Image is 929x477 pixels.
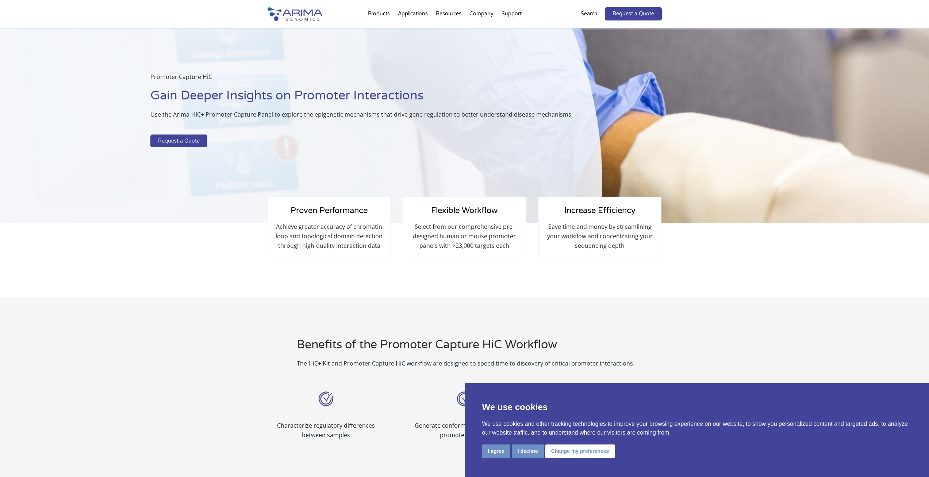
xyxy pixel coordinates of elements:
[411,222,518,250] p: Select from our comprehensive pre-designed human or mouse promoter panels with >23,000 targets each
[268,421,384,440] p: Characterize regulatory differences between samples
[453,388,475,410] img: User Friendly_Icon_Arima Genomics
[150,87,595,110] h1: Gain Deeper Insights on Promoter Interactions
[291,206,368,215] span: Proven Performance
[545,444,615,458] button: Change my preferences
[150,110,595,125] p: Use the Arima-HiC+ Promoter Capture Panel to explore the epigenetic mechanisms that drive gene re...
[605,7,662,20] a: Request a Quote
[406,421,523,440] p: Generate conformational profiles of promoter regions
[297,337,662,359] h2: Benefits of the Promoter Capture HiC Workflow
[268,7,322,21] img: Arima-Genomics-logo
[482,444,510,458] button: I agree
[512,444,544,458] button: I decline
[431,206,498,215] span: Flexible Workflow
[546,222,653,250] p: Save time and money by streamlining your workflow and concentrating your sequencing depth
[482,420,912,437] p: We use cookies and other tracking technologies to improve your browsing experience on our website...
[564,206,636,215] span: Increase Efficiency
[297,359,662,368] p: The HiC+ Kit and Promoter Capture HiC workflow are designed to speed time to discovery of critica...
[276,222,383,250] p: Achieve greater accuracy of chromatin loop and topological domain detection through high-quality ...
[150,135,207,148] a: Request a Quote
[482,401,912,414] p: We use cookies
[581,9,598,19] p: Search
[150,72,595,87] p: Promoter Capture HiC
[315,388,337,410] img: User Friendly_Icon_Arima Genomics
